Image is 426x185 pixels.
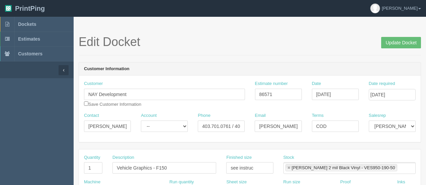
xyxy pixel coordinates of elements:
div: Save Customer Information [84,81,245,107]
span: Estimates [18,36,40,42]
label: Contact [84,112,99,119]
input: Update Docket [381,37,421,48]
label: Date [312,81,321,87]
label: Date required [369,81,395,87]
input: Enter customer name [84,89,245,100]
label: Salesrep [369,112,386,119]
div: [PERSON_NAME] 2 mil Black Vinyl - VES950-190-50 [292,166,395,170]
h1: Edit Docket [79,35,421,49]
label: Quantity [84,154,100,161]
label: Customer [84,81,103,87]
span: Customers [18,51,42,56]
header: Customer Information [79,62,421,76]
label: Account [141,112,157,119]
span: Dockets [18,21,36,27]
label: Finished size [226,154,252,161]
img: avatar_default-7531ab5dedf162e01f1e0bb0964e6a185e93c5c22dfe317fb01d7f8cd2b1632c.jpg [370,4,380,13]
img: logo-3e63b451c926e2ac314895c53de4908e5d424f24456219fb08d385ab2e579770.png [5,5,12,12]
label: Email [255,112,266,119]
label: Stock [283,154,294,161]
label: Terms [312,112,324,119]
label: Phone [198,112,210,119]
label: Description [112,154,134,161]
label: Estimate number [255,81,288,87]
